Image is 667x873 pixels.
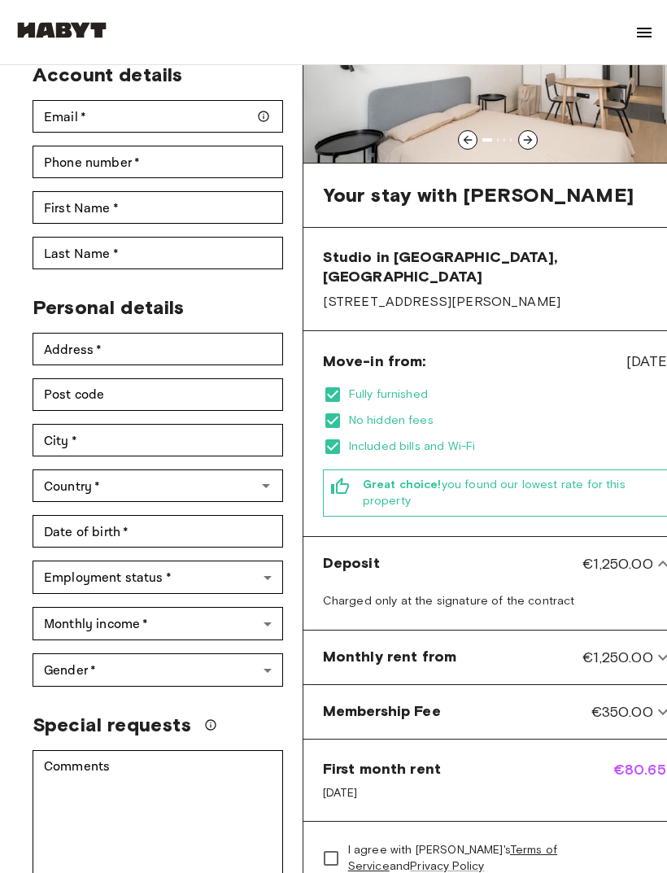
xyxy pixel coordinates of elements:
span: Membership Fee [323,701,441,722]
svg: We'll do our best to accommodate your request, but please note we can't guarantee it will be poss... [204,718,217,731]
span: Move-in from: [323,351,426,371]
input: Choose date [33,515,283,548]
b: Great choice! [363,478,442,491]
span: you found our lowest rate for this property [363,477,665,509]
span: Charged only at the signature of the contract [323,594,575,608]
div: Email [33,100,283,133]
button: Open [255,474,277,497]
div: Address [33,333,283,365]
svg: Make sure your email is correct — we'll send your booking details there. [257,110,270,123]
div: First Name [33,191,283,224]
div: City [33,424,283,456]
div: Phone number [33,146,283,178]
span: First month rent [323,759,441,779]
span: Special requests [33,713,191,737]
span: Your stay with [PERSON_NAME] [323,183,634,207]
span: [DATE] [323,785,441,801]
span: Personal details [33,295,184,319]
img: Habyt [13,22,111,38]
span: Account details [33,63,182,86]
span: €1,250.00 [582,553,652,574]
div: Post code [33,378,283,411]
span: €350.00 [591,701,653,722]
span: Monthly rent from [323,647,457,668]
div: Last Name [33,237,283,269]
span: Deposit [323,553,380,574]
span: €1,250.00 [582,647,652,668]
a: Privacy Policy [410,859,484,873]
